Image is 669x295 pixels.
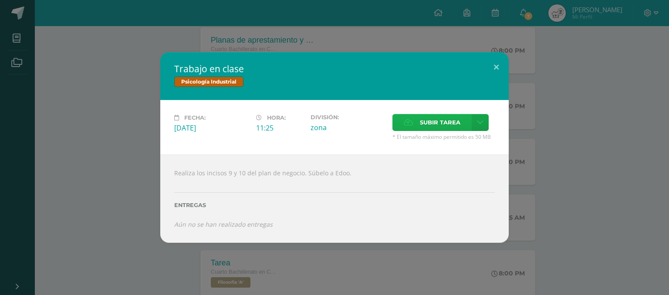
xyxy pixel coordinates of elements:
[267,114,286,121] span: Hora:
[174,63,495,75] h2: Trabajo en clase
[311,123,385,132] div: zona
[174,77,243,87] span: Psicología Industrial
[160,154,509,242] div: Realiza los incisos 9 y 10 del plan de negocio. Súbelo a Edoo.
[174,202,495,208] label: Entregas
[392,133,495,141] span: * El tamaño máximo permitido es 50 MB
[420,114,460,131] span: Subir tarea
[311,114,385,121] label: División:
[174,123,249,133] div: [DATE]
[256,123,304,133] div: 11:25
[484,52,509,82] button: Close (Esc)
[184,114,206,121] span: Fecha:
[174,220,273,228] i: Aún no se han realizado entregas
